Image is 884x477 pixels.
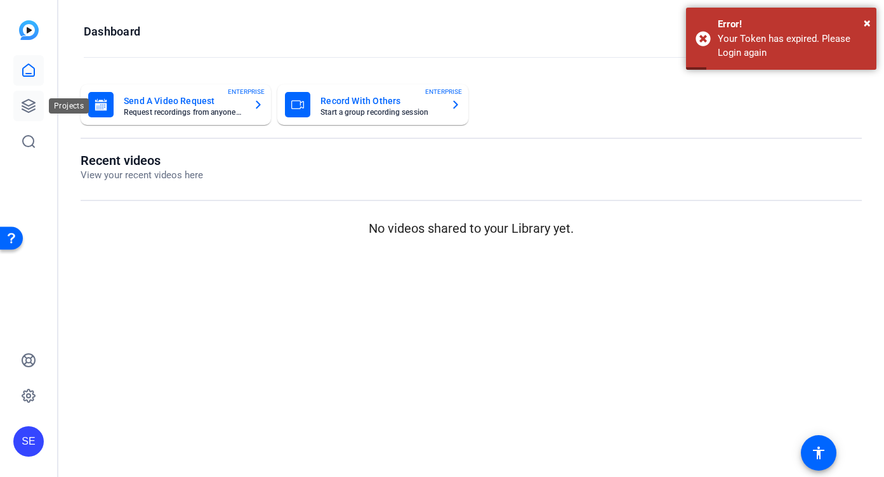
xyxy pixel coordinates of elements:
span: × [864,15,871,30]
div: SE [13,426,44,457]
mat-card-subtitle: Request recordings from anyone, anywhere [124,108,243,116]
h1: Recent videos [81,153,203,168]
mat-card-subtitle: Start a group recording session [320,108,440,116]
div: Projects [49,98,89,114]
div: Your Token has expired. Please Login again [718,32,867,60]
div: Error! [718,17,867,32]
p: View your recent videos here [81,168,203,183]
span: ENTERPRISE [425,87,462,96]
p: No videos shared to your Library yet. [81,219,862,238]
mat-card-title: Send A Video Request [124,93,243,108]
mat-card-title: Record With Others [320,93,440,108]
button: Send A Video RequestRequest recordings from anyone, anywhereENTERPRISE [81,84,271,125]
span: ENTERPRISE [228,87,265,96]
h1: Dashboard [84,24,140,39]
img: blue-gradient.svg [19,20,39,40]
button: Record With OthersStart a group recording sessionENTERPRISE [277,84,468,125]
mat-icon: accessibility [811,445,826,461]
button: Close [864,13,871,32]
